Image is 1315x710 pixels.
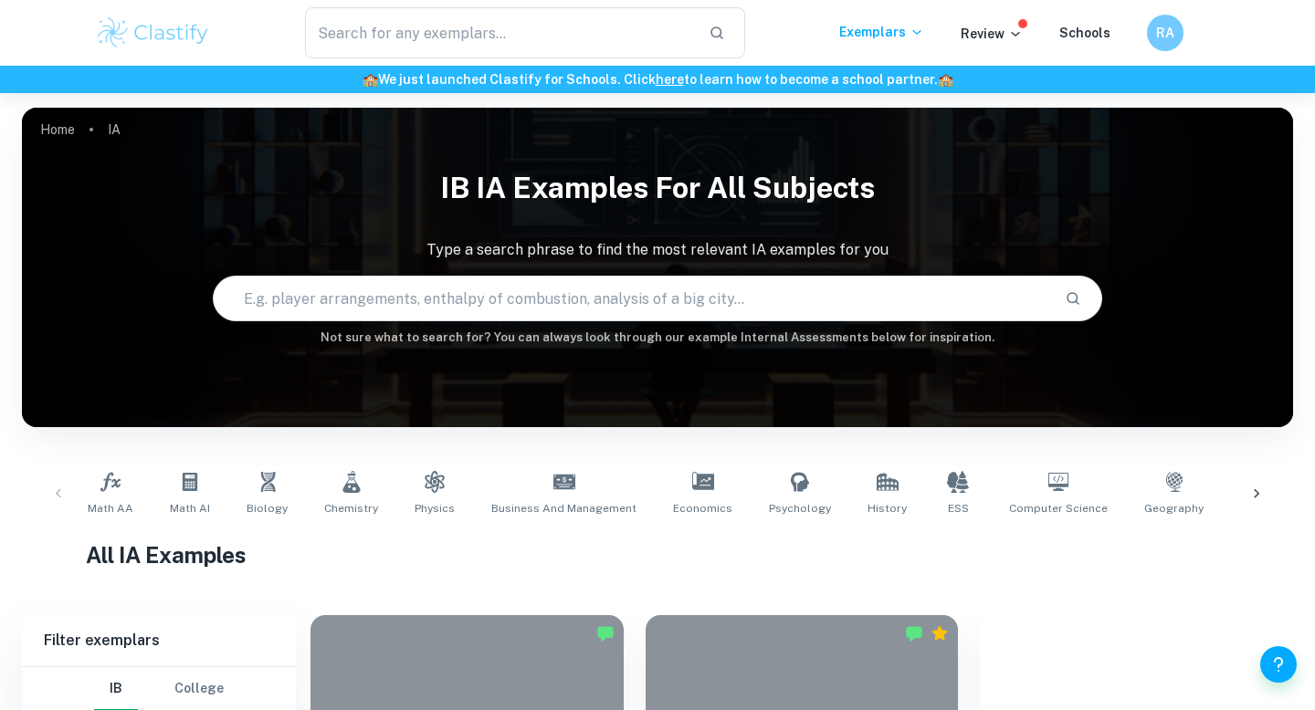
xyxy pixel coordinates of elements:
[1009,500,1108,517] span: Computer Science
[1144,500,1204,517] span: Geography
[948,500,969,517] span: ESS
[673,500,732,517] span: Economics
[22,329,1293,347] h6: Not sure what to search for? You can always look through our example Internal Assessments below f...
[1057,283,1089,314] button: Search
[961,24,1023,44] p: Review
[1260,646,1297,683] button: Help and Feedback
[1059,26,1110,40] a: Schools
[415,500,455,517] span: Physics
[491,500,636,517] span: Business and Management
[868,500,907,517] span: History
[938,72,953,87] span: 🏫
[22,615,296,666] h6: Filter exemplars
[324,500,378,517] span: Chemistry
[214,273,1050,324] input: E.g. player arrangements, enthalpy of combustion, analysis of a big city...
[4,69,1311,89] h6: We just launched Clastify for Schools. Click to learn how to become a school partner.
[95,15,211,51] img: Clastify logo
[170,500,210,517] span: Math AI
[769,500,831,517] span: Psychology
[1147,15,1183,51] button: RA
[1155,23,1176,43] h6: RA
[305,7,694,58] input: Search for any exemplars...
[596,624,615,642] img: Marked
[931,624,949,642] div: Premium
[363,72,378,87] span: 🏫
[86,538,1230,571] h1: All IA Examples
[905,624,923,642] img: Marked
[40,117,75,142] a: Home
[656,72,684,87] a: here
[22,159,1293,217] h1: IB IA examples for all subjects
[88,500,133,517] span: Math AA
[839,22,924,42] p: Exemplars
[108,120,121,140] p: IA
[247,500,288,517] span: Biology
[22,239,1293,261] p: Type a search phrase to find the most relevant IA examples for you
